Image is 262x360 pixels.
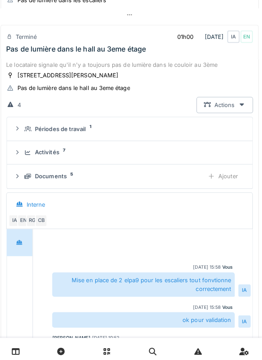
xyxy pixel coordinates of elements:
div: Activités [38,146,62,155]
div: Périodes de travail [38,123,88,132]
div: IA [238,281,251,293]
div: Interne [29,198,48,206]
div: EN [241,30,253,42]
div: Vous [223,261,233,267]
div: 01h00 [178,32,194,41]
div: RG [29,212,41,224]
div: EN [20,212,32,224]
div: Terminé [18,32,39,41]
div: [DATE] [171,28,253,45]
summary: Périodes de travail1 [13,119,249,135]
div: CB [38,212,50,224]
summary: Documents5Ajouter [13,166,249,182]
div: IA [228,30,240,42]
div: Pas de lumière dans le hall au 3eme étage [20,83,131,91]
div: Le locataire signale qu'il n'y a toujours pas de lumière dans le couloir au 3ème [9,60,253,68]
div: Ajouter [201,166,245,182]
div: IA [11,212,24,224]
div: [DATE] 15:58 [194,261,221,267]
div: Documents [38,170,69,178]
div: Vous [223,300,233,307]
summary: Activités7 [13,143,249,159]
div: IA [238,312,251,324]
div: Mise en place de 2 elpa9 pour les escaliers tout fonvtionne correctement [55,269,235,293]
div: [DATE] 15:58 [194,300,221,307]
div: [PERSON_NAME] [55,331,92,337]
div: Actions [197,96,253,112]
div: [STREET_ADDRESS][PERSON_NAME] [20,70,120,79]
div: [DATE] 10:52 [94,331,121,337]
div: Pas de lumière dans le hall au 3eme étage [9,45,147,53]
div: 4 [20,100,24,108]
div: ok pour validation [55,308,235,324]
